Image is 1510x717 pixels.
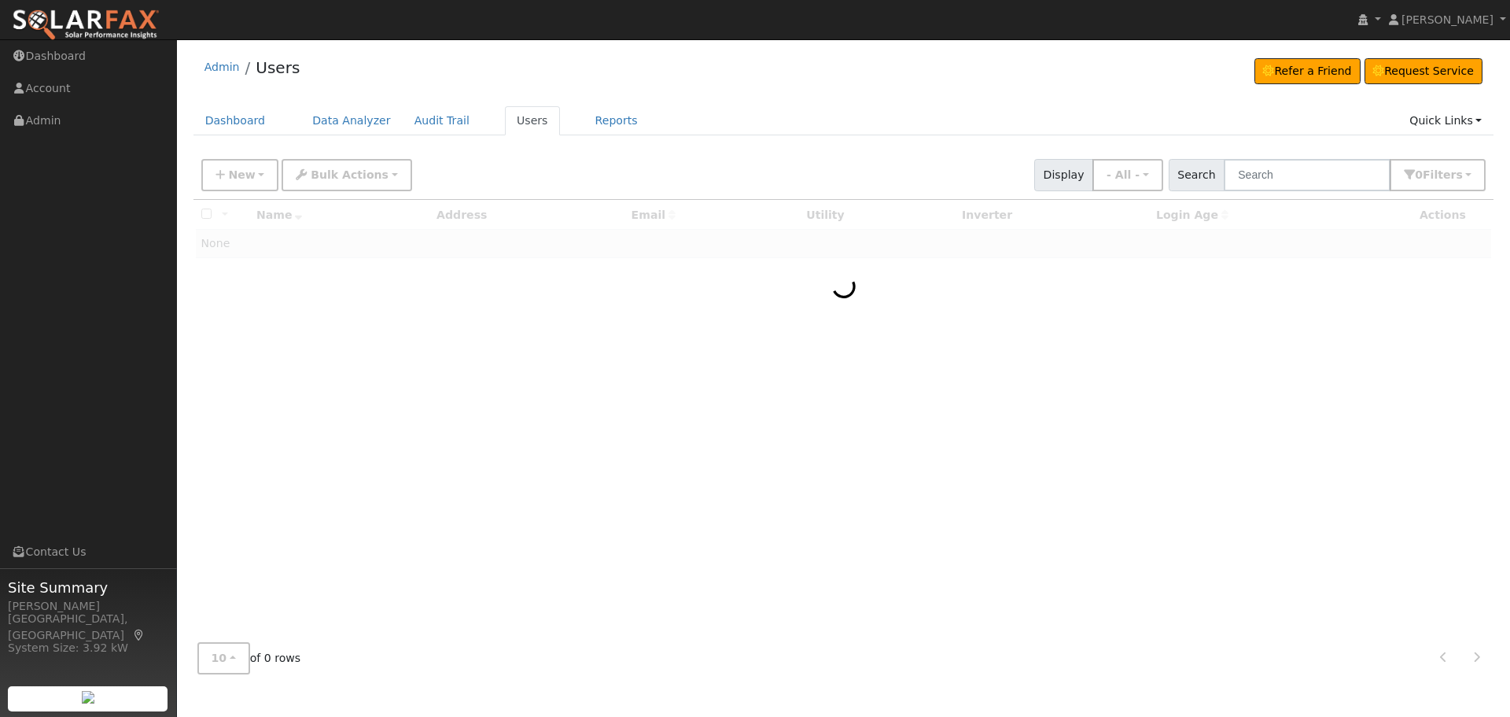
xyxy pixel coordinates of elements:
[1034,159,1093,191] span: Display
[1365,58,1483,85] a: Request Service
[311,168,389,181] span: Bulk Actions
[1254,58,1361,85] a: Refer a Friend
[1398,106,1493,135] a: Quick Links
[8,577,168,598] span: Site Summary
[193,106,278,135] a: Dashboard
[228,168,255,181] span: New
[256,58,300,77] a: Users
[201,159,279,191] button: New
[1390,159,1486,191] button: 0Filters
[8,598,168,615] div: [PERSON_NAME]
[1456,168,1462,181] span: s
[197,642,301,674] span: of 0 rows
[204,61,240,73] a: Admin
[8,640,168,656] div: System Size: 3.92 kW
[8,611,168,644] div: [GEOGRAPHIC_DATA], [GEOGRAPHIC_DATA]
[197,642,250,674] button: 10
[403,106,481,135] a: Audit Trail
[132,629,146,641] a: Map
[1092,159,1163,191] button: - All -
[1169,159,1225,191] span: Search
[1224,159,1390,191] input: Search
[584,106,650,135] a: Reports
[505,106,560,135] a: Users
[1423,168,1463,181] span: Filter
[300,106,403,135] a: Data Analyzer
[12,9,160,42] img: SolarFax
[212,652,227,664] span: 10
[1401,13,1493,26] span: [PERSON_NAME]
[82,691,94,704] img: retrieve
[282,159,411,191] button: Bulk Actions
